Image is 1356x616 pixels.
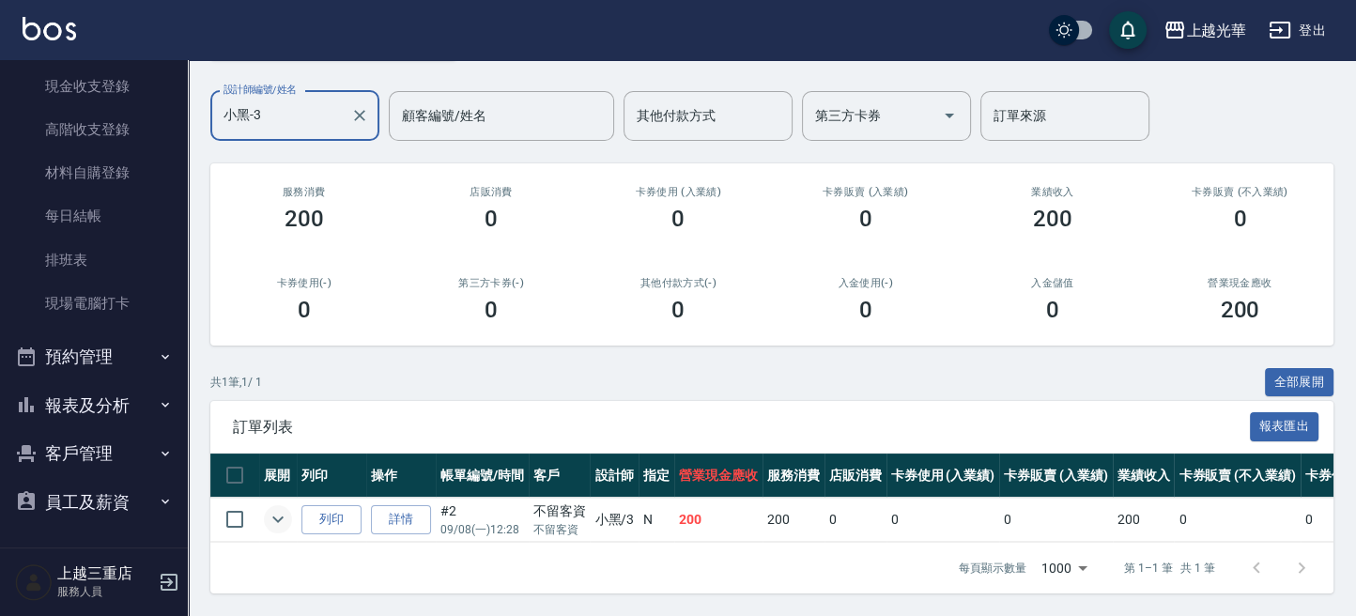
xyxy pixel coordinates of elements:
td: 200 [1113,498,1175,542]
img: Logo [23,17,76,40]
div: 不留客資 [533,501,586,521]
a: 現場電腦打卡 [8,282,180,325]
p: 服務人員 [57,583,153,600]
td: 0 [1174,498,1300,542]
button: 上越光華 [1156,11,1254,50]
td: 0 [886,498,1000,542]
a: 每日結帳 [8,194,180,238]
a: 詳情 [371,505,431,534]
h5: 上越三重店 [57,564,153,583]
th: 服務消費 [763,454,824,498]
span: 訂單列表 [233,418,1250,437]
div: 1000 [1034,543,1094,593]
h2: 卡券販賣 (入業績) [794,186,936,198]
h3: 0 [859,206,872,232]
p: 第 1–1 筆 共 1 筆 [1124,560,1215,577]
th: 展開 [259,454,297,498]
h2: 入金儲值 [981,277,1123,289]
th: 卡券使用 (入業績) [886,454,1000,498]
h3: 服務消費 [233,186,375,198]
button: 列印 [301,505,362,534]
h2: 卡券使用(-) [233,277,375,289]
th: 指定 [639,454,674,498]
th: 業績收入 [1113,454,1175,498]
p: 09/08 (一) 12:28 [440,521,524,538]
h3: 200 [1220,297,1259,323]
th: 列印 [297,454,366,498]
button: 報表匯出 [1250,412,1319,441]
button: 客戶管理 [8,429,180,478]
button: save [1109,11,1147,49]
button: 登出 [1261,13,1333,48]
a: 高階收支登錄 [8,108,180,151]
button: 報表及分析 [8,381,180,430]
button: expand row [264,505,292,533]
th: 卡券販賣 (不入業績) [1174,454,1300,498]
a: 現金收支登錄 [8,65,180,108]
h2: 卡券使用 (入業績) [608,186,749,198]
h3: 200 [285,206,324,232]
a: 材料自購登錄 [8,151,180,194]
th: 營業現金應收 [674,454,763,498]
p: 共 1 筆, 1 / 1 [210,374,262,391]
td: 0 [999,498,1113,542]
h2: 卡券販賣 (不入業績) [1169,186,1311,198]
h3: 0 [671,206,685,232]
td: 小黑 /3 [590,498,639,542]
h3: 0 [298,297,311,323]
th: 操作 [366,454,436,498]
h2: 入金使用(-) [794,277,936,289]
button: 預約管理 [8,332,180,381]
h2: 其他付款方式(-) [608,277,749,289]
h2: 業績收入 [981,186,1123,198]
th: 帳單編號/時間 [436,454,529,498]
label: 設計師編號/姓名 [223,83,297,97]
h3: 0 [485,297,498,323]
th: 卡券販賣 (入業績) [999,454,1113,498]
button: Clear [347,102,373,129]
h2: 營業現金應收 [1169,277,1311,289]
img: Person [15,563,53,601]
button: 全部展開 [1265,368,1334,397]
th: 客戶 [529,454,591,498]
h2: 店販消費 [420,186,562,198]
h3: 0 [1233,206,1246,232]
td: #2 [436,498,529,542]
td: 200 [763,498,824,542]
a: 排班表 [8,239,180,282]
h3: 200 [1033,206,1072,232]
h3: 0 [1046,297,1059,323]
td: N [639,498,674,542]
p: 不留客資 [533,521,586,538]
td: 200 [674,498,763,542]
button: Open [934,100,964,131]
th: 設計師 [590,454,639,498]
button: 員工及薪資 [8,478,180,527]
h3: 0 [859,297,872,323]
td: 0 [824,498,886,542]
p: 每頁顯示數量 [959,560,1026,577]
div: 上越光華 [1186,19,1246,42]
th: 店販消費 [824,454,886,498]
a: 報表匯出 [1250,417,1319,435]
h3: 0 [671,297,685,323]
h3: 0 [485,206,498,232]
h2: 第三方卡券(-) [420,277,562,289]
